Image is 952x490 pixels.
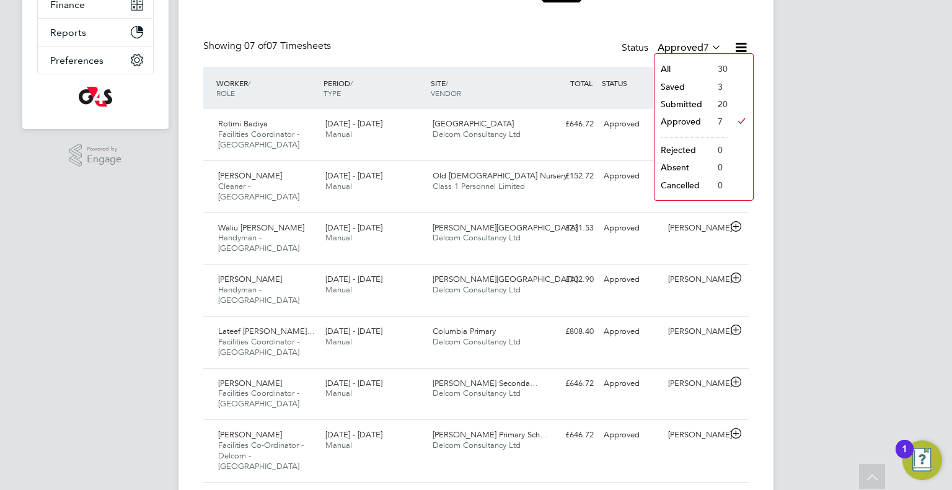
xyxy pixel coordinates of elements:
[428,72,535,104] div: SITE
[213,72,320,104] div: WORKER
[658,42,721,54] label: Approved
[50,27,86,38] span: Reports
[712,141,728,159] li: 0
[433,388,521,398] span: Delcom Consultancy Ltd
[50,55,104,66] span: Preferences
[320,72,428,104] div: PERIOD
[218,388,299,409] span: Facilities Coordinator - [GEOGRAPHIC_DATA]
[654,78,712,95] li: Saved
[433,284,521,295] span: Delcom Consultancy Ltd
[325,129,352,139] span: Manual
[703,42,709,54] span: 7
[218,232,299,253] span: Handyman - [GEOGRAPHIC_DATA]
[218,378,282,388] span: [PERSON_NAME]
[218,336,299,357] span: Facilities Coordinator - [GEOGRAPHIC_DATA]
[244,40,267,52] span: 07 of
[218,429,282,440] span: [PERSON_NAME]
[663,269,728,290] div: [PERSON_NAME]
[570,78,593,88] span: TOTAL
[599,374,663,394] div: Approved
[203,40,333,53] div: Showing
[534,374,599,394] div: £646.72
[69,144,122,167] a: Powered byEngage
[38,46,153,74] button: Preferences
[599,425,663,445] div: Approved
[433,170,567,181] span: Old [DEMOGRAPHIC_DATA] Nursery
[663,218,728,238] div: [PERSON_NAME]
[712,159,728,176] li: 0
[325,440,352,450] span: Manual
[712,60,728,77] li: 30
[654,177,712,194] li: Cancelled
[325,378,382,388] span: [DATE] - [DATE]
[433,336,521,347] span: Delcom Consultancy Ltd
[218,326,315,336] span: Lateef [PERSON_NAME]…
[663,322,728,342] div: [PERSON_NAME]
[325,170,382,181] span: [DATE] - [DATE]
[433,429,548,440] span: [PERSON_NAME] Primary Sch…
[244,40,331,52] span: 07 Timesheets
[433,326,496,336] span: Columbia Primary
[433,274,578,284] span: [PERSON_NAME][GEOGRAPHIC_DATA]
[79,87,112,107] img: g4s-logo-retina.png
[87,144,121,154] span: Powered by
[654,60,712,77] li: All
[712,177,728,194] li: 0
[654,159,712,176] li: Absent
[534,218,599,238] div: £231.53
[599,218,663,238] div: Approved
[218,440,304,471] span: Facilities Co-Ordinator - Delcom - [GEOGRAPHIC_DATA]
[433,222,578,233] span: [PERSON_NAME][GEOGRAPHIC_DATA]
[534,322,599,342] div: £808.40
[446,78,448,88] span: /
[712,113,728,130] li: 7
[663,425,728,445] div: [PERSON_NAME]
[663,374,728,394] div: [PERSON_NAME]
[325,388,352,398] span: Manual
[325,429,382,440] span: [DATE] - [DATE]
[433,232,521,243] span: Delcom Consultancy Ltd
[902,440,942,480] button: Open Resource Center, 1 new notification
[37,87,154,107] a: Go to home page
[622,40,724,57] div: Status
[325,326,382,336] span: [DATE] - [DATE]
[433,440,521,450] span: Delcom Consultancy Ltd
[218,222,304,233] span: Waliu [PERSON_NAME]
[216,88,235,98] span: ROLE
[218,129,299,150] span: Facilities Coordinator - [GEOGRAPHIC_DATA]
[654,95,712,113] li: Submitted
[599,114,663,134] div: Approved
[324,88,341,98] span: TYPE
[325,284,352,295] span: Manual
[534,425,599,445] div: £646.72
[654,141,712,159] li: Rejected
[534,166,599,186] div: £152.72
[325,222,382,233] span: [DATE] - [DATE]
[218,284,299,305] span: Handyman - [GEOGRAPHIC_DATA]
[325,274,382,284] span: [DATE] - [DATE]
[599,269,663,290] div: Approved
[433,118,514,129] span: [GEOGRAPHIC_DATA]
[534,269,599,290] div: £102.90
[218,170,282,181] span: [PERSON_NAME]
[712,95,728,113] li: 20
[325,181,352,191] span: Manual
[599,72,663,94] div: STATUS
[902,449,907,465] div: 1
[433,181,525,191] span: Class 1 Personnel Limited
[433,129,521,139] span: Delcom Consultancy Ltd
[534,114,599,134] div: £646.72
[38,19,153,46] button: Reports
[218,274,282,284] span: [PERSON_NAME]
[712,78,728,95] li: 3
[325,232,352,243] span: Manual
[325,336,352,347] span: Manual
[218,181,299,202] span: Cleaner - [GEOGRAPHIC_DATA]
[431,88,461,98] span: VENDOR
[433,378,538,388] span: [PERSON_NAME] Seconda…
[599,322,663,342] div: Approved
[248,78,250,88] span: /
[350,78,353,88] span: /
[218,118,268,129] span: Rotimi Badiya
[654,113,712,130] li: Approved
